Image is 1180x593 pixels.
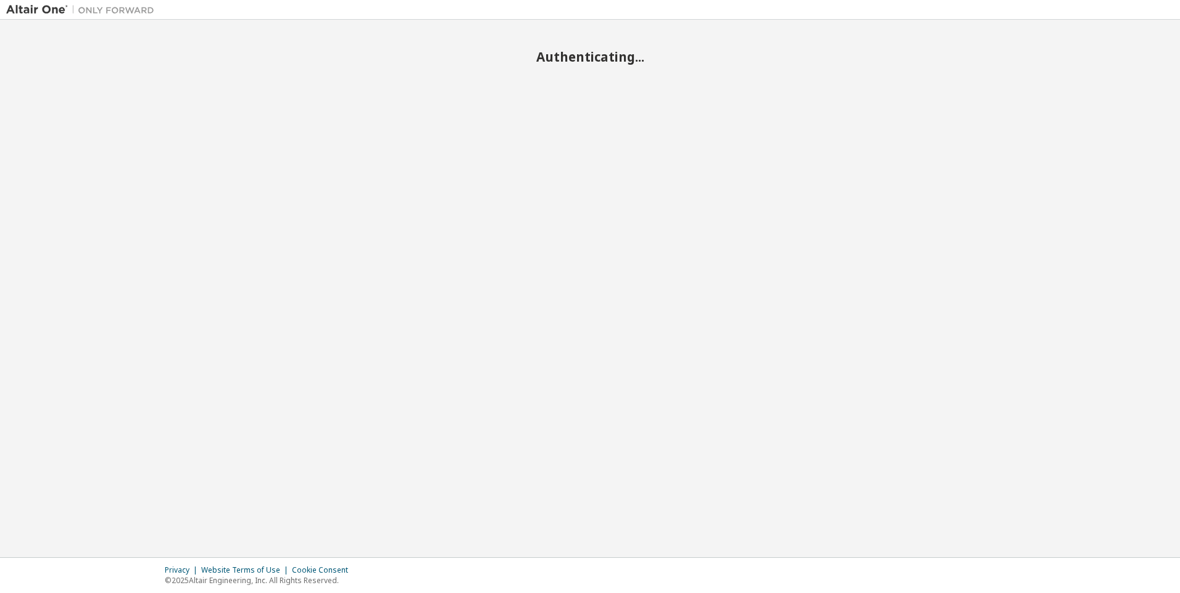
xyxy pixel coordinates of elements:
[6,4,160,16] img: Altair One
[292,565,355,575] div: Cookie Consent
[165,575,355,586] p: © 2025 Altair Engineering, Inc. All Rights Reserved.
[165,565,201,575] div: Privacy
[201,565,292,575] div: Website Terms of Use
[6,49,1174,65] h2: Authenticating...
